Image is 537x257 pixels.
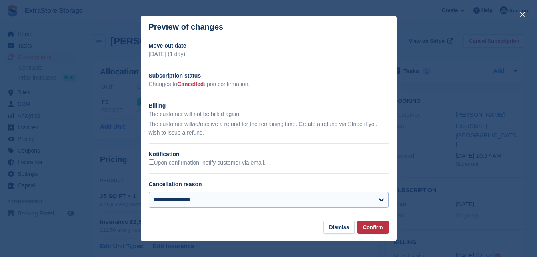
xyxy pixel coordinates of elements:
p: The customer will receive a refund for the remaining time. Create a refund via Stripe if you wish... [149,120,389,137]
input: Upon confirmation, notify customer via email. [149,159,154,165]
span: Cancelled [177,81,204,87]
h2: Notification [149,150,389,159]
p: Preview of changes [149,22,224,32]
em: not [192,121,200,127]
button: close [516,8,529,21]
h2: Move out date [149,42,389,50]
label: Cancellation reason [149,181,202,187]
h2: Subscription status [149,72,389,80]
label: Upon confirmation, notify customer via email. [149,159,266,167]
p: [DATE] (1 day) [149,50,389,58]
button: Dismiss [323,221,355,234]
button: Confirm [357,221,389,234]
h2: Billing [149,102,389,110]
p: The customer will not be billed again. [149,110,389,118]
p: Changes to upon confirmation. [149,80,389,88]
